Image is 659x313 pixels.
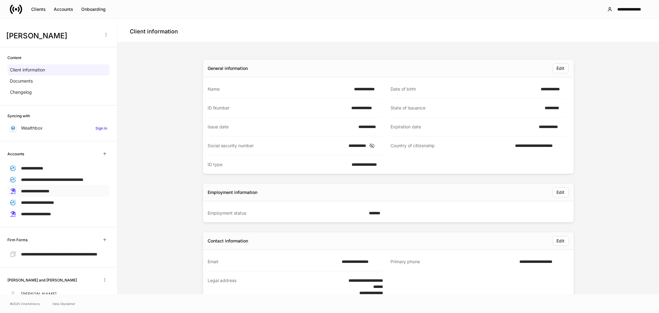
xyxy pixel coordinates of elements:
[95,125,107,131] h6: Sign in
[10,301,40,306] span: © 2025 OneAdvisory
[557,238,565,244] div: Edit
[208,259,338,265] div: Email
[553,187,569,197] button: Edit
[391,86,537,92] div: Date of birth
[553,63,569,73] button: Edit
[391,105,541,111] div: State of issuance
[7,75,110,87] a: Documents
[50,4,77,14] button: Accounts
[208,124,355,130] div: Issue date
[208,238,248,244] div: Contact information
[557,189,565,195] div: Edit
[208,65,248,71] div: General information
[208,143,345,149] div: Social security number
[53,301,75,306] a: Data Disclaimer
[557,65,565,71] div: Edit
[6,31,99,41] h3: [PERSON_NAME]
[10,78,33,84] p: Documents
[21,291,57,297] p: [PERSON_NAME]
[208,86,350,92] div: Name
[130,28,178,35] h4: Client information
[391,259,516,265] div: Primary phone
[81,6,106,12] div: Onboarding
[7,289,110,300] a: [PERSON_NAME]
[208,277,332,296] div: Legal address
[553,236,569,246] button: Edit
[7,122,110,134] a: WealthboxSign in
[54,6,73,12] div: Accounts
[10,89,32,95] p: Changelog
[77,4,110,14] button: Onboarding
[208,210,365,216] div: Employment status
[31,6,46,12] div: Clients
[10,67,45,73] p: Client information
[21,125,43,131] p: Wealthbox
[391,124,535,130] div: Expiration date
[7,277,77,283] h6: [PERSON_NAME] and [PERSON_NAME]
[208,161,348,168] div: ID type
[7,87,110,98] a: Changelog
[7,113,30,119] h6: Syncing with
[27,4,50,14] button: Clients
[208,189,258,195] div: Employment information
[208,105,348,111] div: ID Number
[7,55,21,61] h6: Content
[7,64,110,75] a: Client information
[391,143,512,149] div: Country of citizenship
[7,237,27,243] h6: Firm Forms
[7,151,24,157] h6: Accounts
